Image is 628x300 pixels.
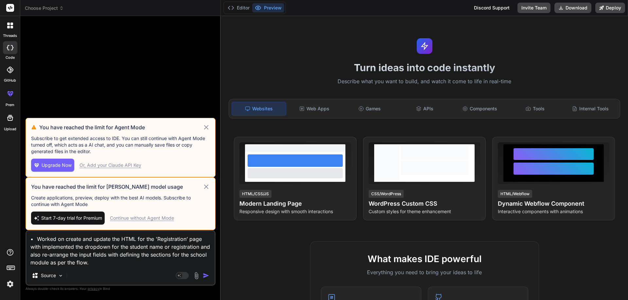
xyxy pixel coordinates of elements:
button: Upgrade Now [31,159,74,172]
button: Invite Team [517,3,550,13]
div: HTML/CSS/JS [239,190,271,198]
div: Internal Tools [563,102,617,116]
span: Choose Project [25,5,64,11]
img: icon [203,272,209,279]
p: Custom styles for theme enhancement [369,208,480,215]
span: privacy [88,287,99,291]
textarea: • Worked on create and update the HTML for the 'Registration’ page with implemented the dropdown ... [26,231,215,266]
span: Start 7-day trial for Premium [41,215,102,221]
label: code [6,55,15,60]
div: Websites [232,102,286,116]
p: Everything you need to bring your ideas to life [321,268,528,276]
h3: You have reached the limit for [PERSON_NAME] model usage [31,183,202,191]
p: Responsive design with smooth interactions [239,208,351,215]
h2: What makes IDE powerful [321,252,528,266]
h4: Dynamic Webflow Component [498,199,609,208]
img: settings [5,278,16,290]
label: GitHub [4,78,16,83]
button: Deploy [595,3,625,13]
p: Create applications, preview, deploy with the best AI models. Subscribe to continue with Agent Mode [31,195,210,208]
div: APIs [398,102,452,116]
button: Editor [225,3,252,12]
span: Upgrade Now [42,162,72,168]
label: prem [6,102,14,108]
div: Or, Add your Claude API Key [79,162,141,168]
button: Start 7-day trial for Premium [31,212,105,225]
div: Web Apps [288,102,341,116]
label: threads [3,33,17,39]
div: Discord Support [470,3,514,13]
h4: Modern Landing Page [239,199,351,208]
div: Games [343,102,397,116]
p: Describe what you want to build, and watch it come to life in real-time [225,77,624,86]
p: Interactive components with animations [498,208,609,215]
p: Source [41,272,56,279]
div: Tools [508,102,562,116]
h3: You have reached the limit for Agent Mode [39,123,202,131]
img: attachment [193,272,200,279]
div: Continue without Agent Mode [110,215,174,221]
div: HTML/Webflow [498,190,532,198]
button: Preview [252,3,284,12]
div: CSS/WordPress [369,190,404,198]
p: Always double-check its answers. Your in Bind [26,286,216,292]
label: Upload [4,126,16,132]
img: Pick Models [58,273,63,278]
div: Components [453,102,507,116]
h1: Turn ideas into code instantly [225,62,624,73]
button: Download [554,3,591,13]
h4: WordPress Custom CSS [369,199,480,208]
p: Subscribe to get extended access to IDE. You can still continue with Agent Mode turned off, which... [31,135,210,155]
